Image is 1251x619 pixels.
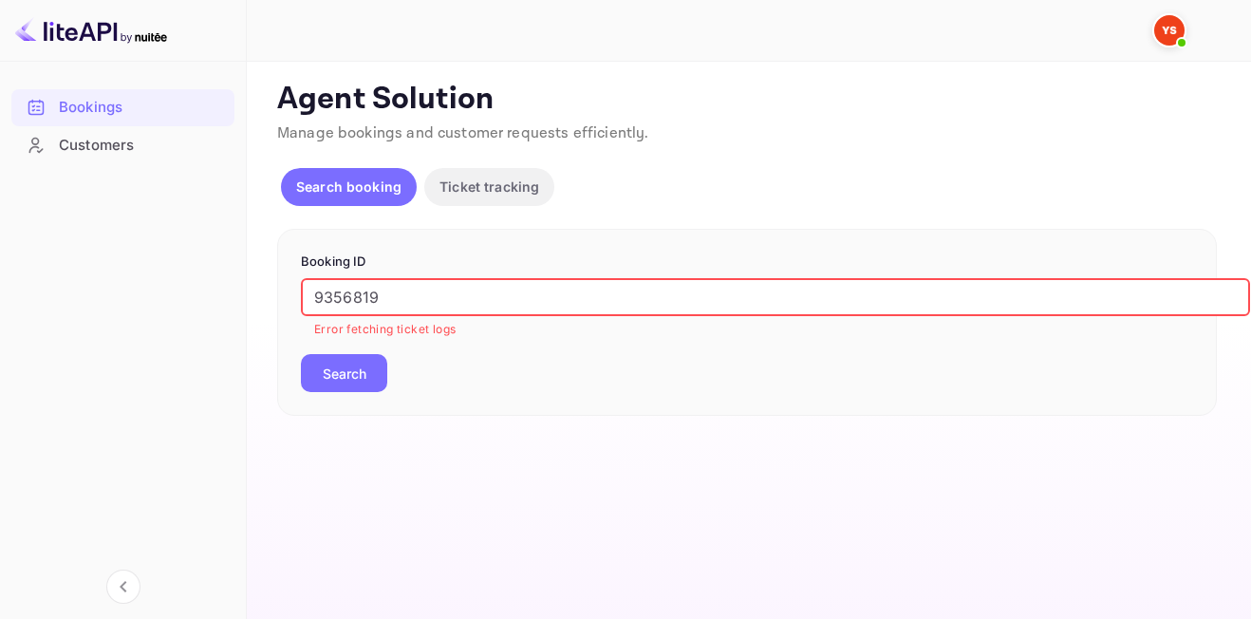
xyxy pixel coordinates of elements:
p: Ticket tracking [439,177,539,197]
a: Customers [11,127,234,162]
p: Error fetching ticket logs [314,320,1237,339]
p: Search booking [296,177,401,197]
p: Booking ID [301,253,1193,272]
button: Search [301,354,387,392]
a: Bookings [11,89,234,124]
div: Bookings [11,89,234,126]
span: Manage bookings and customer requests efficiently. [277,123,649,143]
p: Agent Solution [277,81,1217,119]
img: Yandex Support [1154,15,1185,46]
button: Collapse navigation [106,570,140,604]
input: Enter Booking ID (e.g., 63782194) [301,278,1250,316]
div: Customers [59,135,225,157]
div: Bookings [59,97,225,119]
div: Customers [11,127,234,164]
img: LiteAPI logo [15,15,167,46]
